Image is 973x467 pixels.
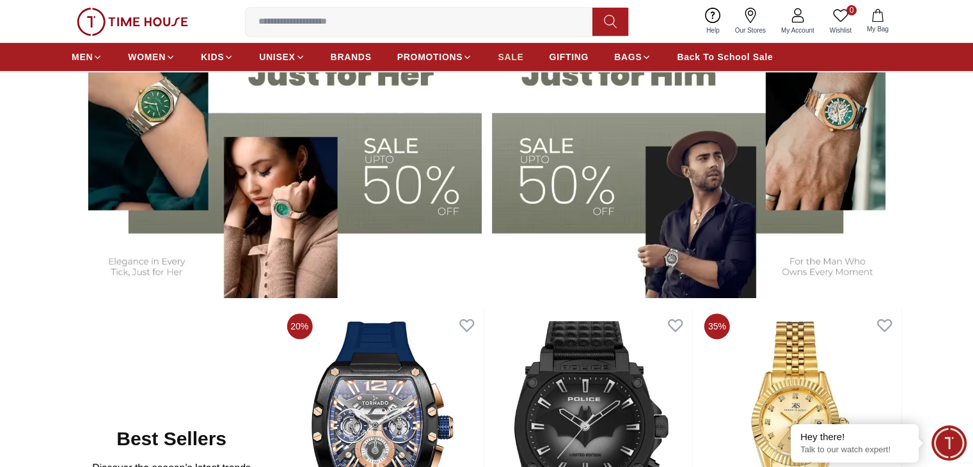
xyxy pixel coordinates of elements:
a: MEN [72,45,102,68]
span: UNISEX [259,51,295,63]
img: ... [77,8,188,36]
a: GIFTING [549,45,589,68]
span: 0 [846,5,857,15]
img: Women's Watches Banner [72,13,482,299]
span: 35% [704,313,730,339]
a: Back To School Sale [677,45,773,68]
a: BAGS [614,45,651,68]
a: SALE [498,45,523,68]
a: Our Stores [727,5,773,38]
p: Talk to our watch expert! [800,445,909,455]
span: KIDS [201,51,224,63]
a: WOMEN [128,45,175,68]
span: Help [701,26,725,35]
a: UNISEX [259,45,305,68]
a: Help [699,5,727,38]
span: Wishlist [825,26,857,35]
span: BRANDS [331,51,372,63]
span: My Bag [862,24,894,34]
span: BAGS [614,51,642,63]
div: Chat Widget [931,425,967,461]
img: Men's Watches Banner [492,13,902,299]
button: My Bag [859,6,896,36]
span: WOMEN [128,51,166,63]
h2: Best Sellers [116,427,226,450]
span: Back To School Sale [677,51,773,63]
a: 0Wishlist [822,5,859,38]
span: PROMOTIONS [397,51,463,63]
span: Our Stores [730,26,771,35]
span: My Account [776,26,819,35]
a: KIDS [201,45,233,68]
a: BRANDS [331,45,372,68]
span: SALE [498,51,523,63]
a: PROMOTIONS [397,45,473,68]
div: Hey there! [800,431,909,443]
span: MEN [72,51,93,63]
span: GIFTING [549,51,589,63]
